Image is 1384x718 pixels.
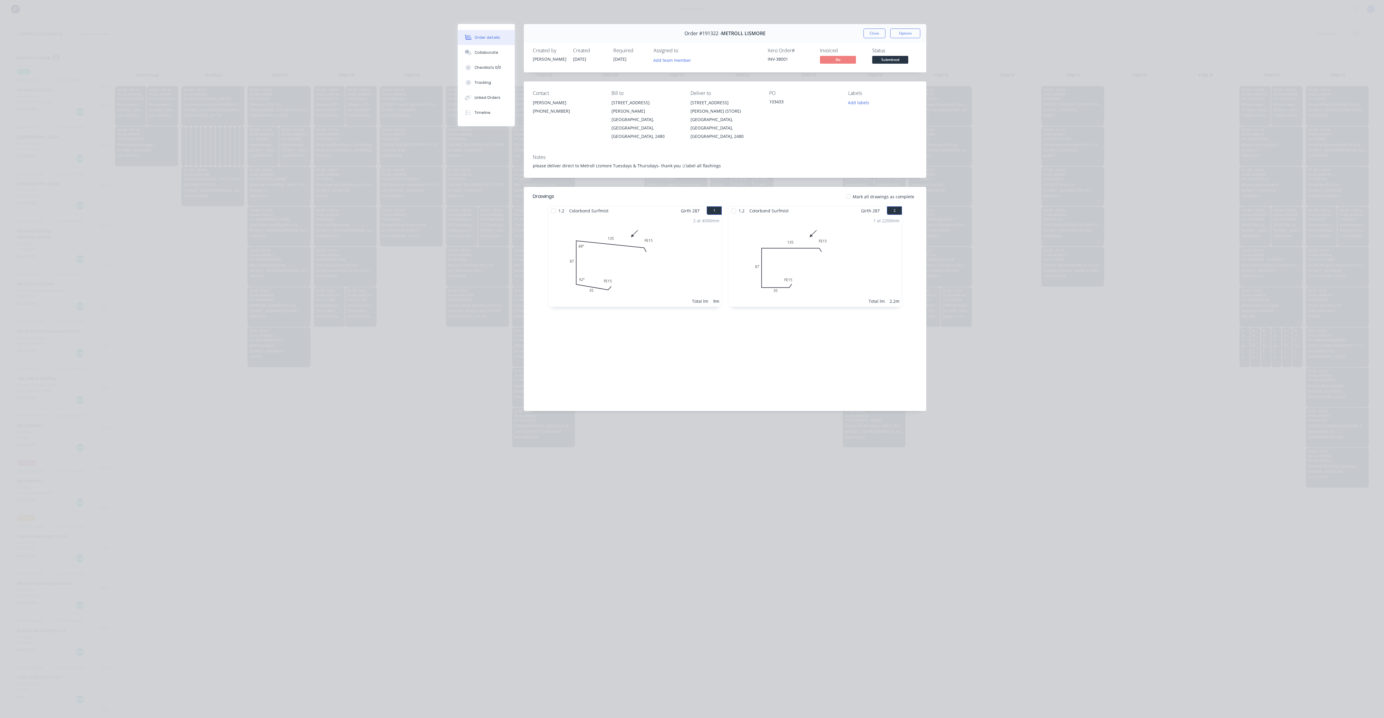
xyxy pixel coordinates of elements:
span: [DATE] [573,56,586,62]
div: Total lm [692,298,708,304]
div: [PERSON_NAME][PHONE_NUMBER] [533,99,602,118]
div: Notes [533,154,917,160]
div: Labels [848,90,917,96]
button: Order details [458,30,515,45]
span: Order #191322 - [684,31,721,36]
span: 1.2 [736,206,747,215]
div: Created by [533,48,566,53]
button: Add team member [654,56,694,64]
div: [STREET_ADDRESS][PERSON_NAME] (STORE)[GEOGRAPHIC_DATA], [GEOGRAPHIC_DATA], [GEOGRAPHIC_DATA], 2480 [690,99,760,141]
div: 103433 [769,99,838,107]
button: Add labels [845,99,872,107]
div: 0FE153587FE1513588º92º2 at 4500mmTotal lm9m [548,215,722,307]
div: [STREET_ADDRESS][PERSON_NAME] [612,99,681,115]
div: [GEOGRAPHIC_DATA], [GEOGRAPHIC_DATA], [GEOGRAPHIC_DATA], 2480 [690,115,760,141]
div: [PERSON_NAME] [533,56,566,62]
button: Options [890,29,920,38]
span: 1.2 [556,206,567,215]
div: 2.2m [890,298,900,304]
span: Colorbond Surfmist [747,206,791,215]
div: Timeline [475,110,490,115]
span: [DATE] [613,56,627,62]
div: Linked Orders [475,95,500,100]
div: [PHONE_NUMBER] [533,107,602,115]
span: Submitted [872,56,908,63]
div: 2 at 4500mm [693,218,719,224]
div: Deliver to [690,90,760,96]
div: 1 at 2200mm [873,218,900,224]
div: Drawings [533,193,554,200]
div: INV-38001 [768,56,813,62]
div: Bill to [612,90,681,96]
button: Linked Orders [458,90,515,105]
span: Girth 287 [681,206,700,215]
span: Mark all drawings as complete [853,193,914,200]
button: 2 [887,206,902,215]
button: Tracking [458,75,515,90]
button: Checklists 0/0 [458,60,515,75]
button: Submitted [872,56,908,65]
div: Contact [533,90,602,96]
div: please deliver direct to Metroll Lismore Tuesdays & Thursdays- thank you :) label all flashings [533,163,917,169]
button: Timeline [458,105,515,120]
span: Girth 287 [861,206,880,215]
div: Checklists 0/0 [475,65,501,70]
div: 9m [713,298,719,304]
div: Assigned to [654,48,714,53]
span: Colorbond Surfmist [567,206,611,215]
div: [STREET_ADDRESS][PERSON_NAME][GEOGRAPHIC_DATA], [GEOGRAPHIC_DATA], [GEOGRAPHIC_DATA], 2480 [612,99,681,141]
div: Required [613,48,646,53]
div: Created [573,48,606,53]
div: Invoiced [820,48,865,53]
div: [STREET_ADDRESS][PERSON_NAME] (STORE) [690,99,760,115]
div: Total lm [869,298,885,304]
button: 1 [707,206,722,215]
div: Order details [475,35,500,40]
div: [GEOGRAPHIC_DATA], [GEOGRAPHIC_DATA], [GEOGRAPHIC_DATA], 2480 [612,115,681,141]
button: Add team member [650,56,694,64]
div: Xero Order # [768,48,813,53]
div: Status [872,48,917,53]
div: PO [769,90,838,96]
div: Tracking [475,80,491,85]
div: 0FE153587FE151351 at 2200mmTotal lm2.2m [728,215,902,307]
button: Collaborate [458,45,515,60]
span: METROLL LISMORE [721,31,766,36]
button: Close [863,29,885,38]
div: [PERSON_NAME] [533,99,602,107]
span: No [820,56,856,63]
div: Collaborate [475,50,498,55]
